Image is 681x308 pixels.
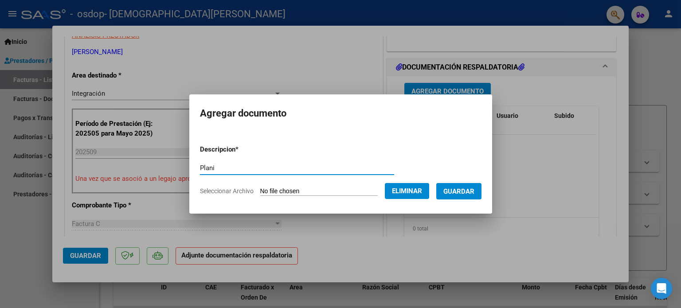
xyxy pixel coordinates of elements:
[200,144,285,155] p: Descripcion
[200,187,254,195] span: Seleccionar Archivo
[651,278,672,299] div: Open Intercom Messenger
[385,183,429,199] button: Eliminar
[436,183,481,199] button: Guardar
[443,187,474,195] span: Guardar
[200,105,481,122] h2: Agregar documento
[392,187,422,195] span: Eliminar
